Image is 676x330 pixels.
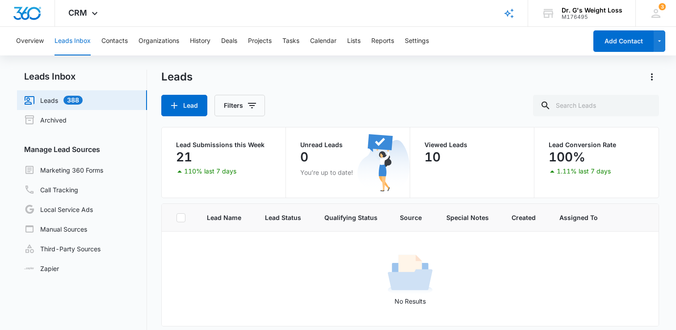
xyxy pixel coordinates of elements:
[24,184,78,195] a: Call Tracking
[16,27,44,55] button: Overview
[24,165,103,175] a: Marketing 360 Forms
[161,70,193,84] h1: Leads
[176,142,271,148] p: Lead Submissions this Week
[184,168,236,174] p: 110% last 7 days
[101,27,128,55] button: Contacts
[347,27,361,55] button: Lists
[55,27,91,55] button: Leads Inbox
[659,3,666,10] span: 3
[176,150,192,164] p: 21
[562,7,622,14] div: account name
[593,30,654,52] button: Add Contact
[300,150,308,164] p: 0
[248,27,272,55] button: Projects
[424,150,441,164] p: 10
[207,213,244,222] span: Lead Name
[214,95,265,116] button: Filters
[659,3,666,10] div: notifications count
[557,168,611,174] p: 1.11% last 7 days
[221,27,237,55] button: Deals
[549,150,585,164] p: 100%
[388,252,432,296] img: No Results
[645,70,659,84] button: Actions
[24,264,59,273] a: Zapier
[68,8,87,17] span: CRM
[562,14,622,20] div: account id
[24,95,83,106] a: Leads388
[424,142,520,148] p: Viewed Leads
[559,213,598,222] span: Assigned To
[512,213,538,222] span: Created
[17,144,147,155] h3: Manage Lead Sources
[24,204,93,215] a: Local Service Ads
[300,142,395,148] p: Unread Leads
[405,27,429,55] button: Settings
[400,213,425,222] span: Source
[24,243,101,254] a: Third-Party Sources
[446,213,490,222] span: Special Notes
[310,27,336,55] button: Calendar
[17,70,147,83] h2: Leads Inbox
[265,213,303,222] span: Lead Status
[24,224,87,234] a: Manual Sources
[24,114,67,125] a: Archived
[549,142,644,148] p: Lead Conversion Rate
[161,95,207,116] button: Lead
[533,95,659,116] input: Search Leads
[371,27,394,55] button: Reports
[139,27,179,55] button: Organizations
[300,168,395,177] p: You’re up to date!
[282,27,299,55] button: Tasks
[162,296,658,306] p: No Results
[190,27,210,55] button: History
[324,213,378,222] span: Qualifying Status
